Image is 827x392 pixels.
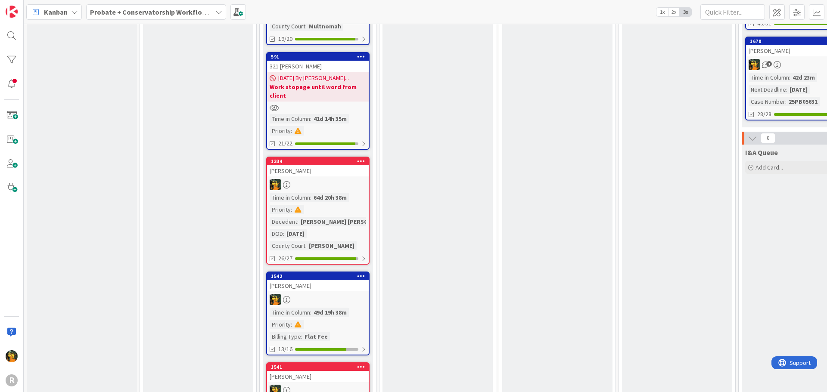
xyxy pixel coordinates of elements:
[291,205,292,214] span: :
[301,332,302,341] span: :
[761,133,775,143] span: 0
[278,254,292,263] span: 26/27
[757,110,771,119] span: 28/28
[700,4,765,20] input: Quick Filter...
[311,114,349,123] div: 41d 14h 35m
[311,193,349,202] div: 64d 20h 38m
[271,158,369,164] div: 1334
[307,241,357,250] div: [PERSON_NAME]
[786,85,787,94] span: :
[267,157,369,165] div: 1334
[267,363,369,371] div: 1541
[267,363,369,382] div: 1541[PERSON_NAME]
[267,157,369,176] div: 1334[PERSON_NAME]
[267,179,369,190] div: MR
[668,8,680,16] span: 2x
[278,345,292,354] span: 13/16
[6,6,18,18] img: Visit kanbanzone.com
[302,332,330,341] div: Flat Fee
[305,22,307,31] span: :
[270,193,310,202] div: Time in Column
[790,73,817,82] div: 42d 23m
[270,205,291,214] div: Priority
[284,229,307,238] div: [DATE]
[270,126,291,136] div: Priority
[745,148,778,157] span: I&A Queue
[298,217,395,226] div: [PERSON_NAME] [PERSON_NAME]
[270,179,281,190] img: MR
[297,217,298,226] span: :
[307,22,343,31] div: Multnomah
[267,294,369,305] div: MR
[6,350,18,362] img: MR
[278,34,292,43] span: 19/20
[270,217,297,226] div: Decedent
[267,371,369,382] div: [PERSON_NAME]
[310,193,311,202] span: :
[283,229,284,238] span: :
[785,97,787,106] span: :
[278,74,349,83] span: [DATE] By [PERSON_NAME]...
[267,53,369,61] div: 591
[6,374,18,386] div: R
[270,332,301,341] div: Billing Type
[766,61,772,67] span: 1
[749,59,760,70] img: MR
[266,272,370,355] a: 1542[PERSON_NAME]MRTime in Column:49d 19h 38mPriority:Billing Type:Flat Fee13/16
[270,114,310,123] div: Time in Column
[291,126,292,136] span: :
[789,73,790,82] span: :
[267,272,369,280] div: 1542
[270,308,310,317] div: Time in Column
[270,241,305,250] div: County Court
[18,1,39,12] span: Support
[270,294,281,305] img: MR
[270,22,305,31] div: County Court
[267,53,369,72] div: 591321 [PERSON_NAME]
[291,320,292,329] span: :
[749,73,789,82] div: Time in Column
[266,157,370,265] a: 1334[PERSON_NAME]MRTime in Column:64d 20h 38mPriority:Decedent:[PERSON_NAME] [PERSON_NAME]DOD:[DA...
[271,273,369,279] div: 1542
[267,272,369,291] div: 1542[PERSON_NAME]
[310,308,311,317] span: :
[278,139,292,148] span: 21/22
[266,52,370,150] a: 591321 [PERSON_NAME][DATE] By [PERSON_NAME]...Work stopage until word from clientTime in Column:4...
[749,85,786,94] div: Next Deadline
[44,7,68,17] span: Kanban
[680,8,691,16] span: 3x
[787,97,820,106] div: 25PB05631
[656,8,668,16] span: 1x
[267,165,369,176] div: [PERSON_NAME]
[267,61,369,72] div: 321 [PERSON_NAME]
[270,83,366,100] b: Work stopage until word from client
[310,114,311,123] span: :
[305,241,307,250] span: :
[270,229,283,238] div: DOD
[755,164,783,171] span: Add Card...
[267,280,369,291] div: [PERSON_NAME]
[90,8,224,16] b: Probate + Conservatorship Workflow (FL2)
[271,364,369,370] div: 1541
[270,320,291,329] div: Priority
[271,54,369,60] div: 591
[749,97,785,106] div: Case Number
[311,308,349,317] div: 49d 19h 38m
[787,85,810,94] div: [DATE]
